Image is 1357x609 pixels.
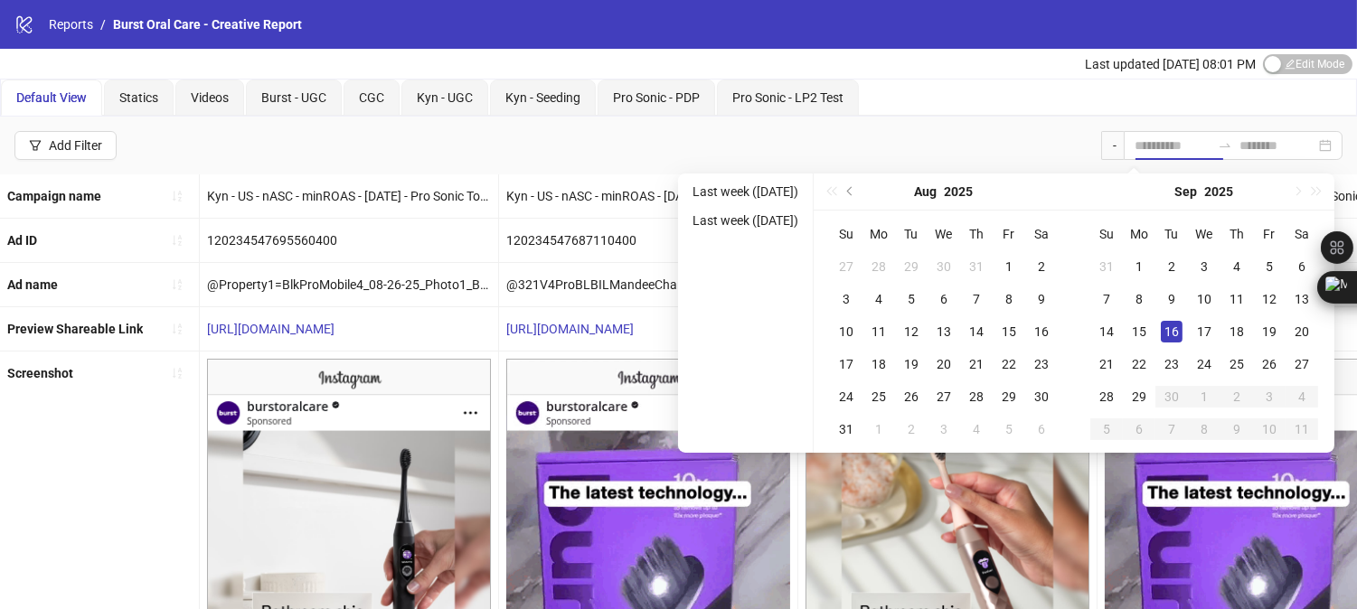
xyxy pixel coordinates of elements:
[1258,353,1280,375] div: 26
[835,321,857,342] div: 10
[732,90,843,105] span: Pro Sonic - LP2 Test
[933,321,955,342] div: 13
[900,321,922,342] div: 12
[900,386,922,408] div: 26
[1193,418,1215,440] div: 8
[1286,380,1318,413] td: 2025-10-04
[1155,413,1188,445] td: 2025-10-07
[862,283,895,315] td: 2025-08-04
[1128,256,1150,277] div: 1
[835,256,857,277] div: 27
[1220,250,1253,283] td: 2025-09-04
[1258,386,1280,408] div: 3
[960,250,993,283] td: 2025-07-31
[1193,256,1215,277] div: 3
[1031,418,1052,440] div: 6
[835,418,857,440] div: 31
[1031,386,1052,408] div: 30
[1025,413,1058,445] td: 2025-09-06
[1123,413,1155,445] td: 2025-10-06
[1286,218,1318,250] th: Sa
[830,348,862,380] td: 2025-08-17
[171,234,184,247] span: sort-ascending
[1291,288,1313,310] div: 13
[1155,283,1188,315] td: 2025-09-09
[171,278,184,291] span: sort-ascending
[171,323,184,335] span: sort-ascending
[900,418,922,440] div: 2
[1025,348,1058,380] td: 2025-08-23
[1123,348,1155,380] td: 2025-09-22
[895,250,928,283] td: 2025-07-29
[933,353,955,375] div: 20
[49,138,102,153] div: Add Filter
[1205,173,1234,210] button: Choose a year
[1161,288,1183,310] div: 9
[1031,353,1052,375] div: 23
[1085,57,1256,71] span: Last updated [DATE] 08:01 PM
[928,413,960,445] td: 2025-09-03
[1188,315,1220,348] td: 2025-09-17
[7,233,37,248] b: Ad ID
[895,348,928,380] td: 2025-08-19
[1188,283,1220,315] td: 2025-09-10
[862,250,895,283] td: 2025-07-28
[1155,348,1188,380] td: 2025-09-23
[1128,321,1150,342] div: 15
[993,283,1025,315] td: 2025-08-08
[1258,256,1280,277] div: 5
[1188,250,1220,283] td: 2025-09-03
[868,256,890,277] div: 28
[998,288,1020,310] div: 8
[200,219,498,262] div: 120234547695560400
[505,90,580,105] span: Kyn - Seeding
[998,418,1020,440] div: 5
[928,250,960,283] td: 2025-07-30
[1096,288,1117,310] div: 7
[1253,380,1286,413] td: 2025-10-03
[685,181,806,202] li: Last week ([DATE])
[1128,418,1150,440] div: 6
[868,321,890,342] div: 11
[966,418,987,440] div: 4
[1123,218,1155,250] th: Mo
[830,413,862,445] td: 2025-08-31
[1188,218,1220,250] th: We
[1291,418,1313,440] div: 11
[835,386,857,408] div: 24
[7,366,73,380] b: Screenshot
[1031,256,1052,277] div: 2
[1123,283,1155,315] td: 2025-09-08
[1123,250,1155,283] td: 2025-09-01
[1096,386,1117,408] div: 28
[1128,353,1150,375] div: 22
[613,90,700,105] span: Pro Sonic - PDP
[1188,413,1220,445] td: 2025-10-08
[685,210,806,231] li: Last week ([DATE])
[868,353,890,375] div: 18
[1155,315,1188,348] td: 2025-09-16
[1155,218,1188,250] th: Tu
[1161,353,1183,375] div: 23
[1226,288,1248,310] div: 11
[1253,315,1286,348] td: 2025-09-19
[895,413,928,445] td: 2025-09-02
[945,173,974,210] button: Choose a year
[993,413,1025,445] td: 2025-09-05
[1188,348,1220,380] td: 2025-09-24
[191,90,229,105] span: Videos
[29,139,42,152] span: filter
[1025,315,1058,348] td: 2025-08-16
[998,321,1020,342] div: 15
[1090,380,1123,413] td: 2025-09-28
[1161,321,1183,342] div: 16
[171,190,184,202] span: sort-ascending
[868,386,890,408] div: 25
[1291,256,1313,277] div: 6
[7,189,101,203] b: Campaign name
[499,219,797,262] div: 120234547687110400
[830,218,862,250] th: Su
[928,315,960,348] td: 2025-08-13
[835,353,857,375] div: 17
[1253,250,1286,283] td: 2025-09-05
